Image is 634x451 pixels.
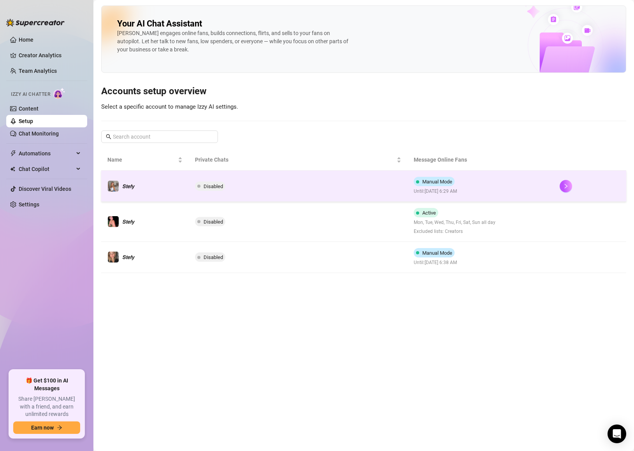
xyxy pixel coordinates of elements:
span: Excluded lists: Creators [414,228,495,235]
span: Earn now [31,425,54,431]
th: Message Online Fans [407,149,553,171]
h3: Accounts setup overview [101,85,626,98]
button: Earn nowarrow-right [13,421,80,434]
th: Private Chats [189,149,407,171]
span: search [106,134,111,139]
a: Settings [19,201,39,208]
span: right [563,183,569,189]
span: Izzy AI Chatter [11,91,50,98]
input: Search account [113,132,207,141]
span: Disabled [204,219,223,225]
div: [PERSON_NAME] engages online fans, builds connections, flirts, and sells to your fans on autopilo... [117,29,351,54]
h2: Your AI Chat Assistant [117,18,202,29]
img: 𝙎𝙩𝙚𝙛𝙮 [108,216,119,227]
span: Select a specific account to manage Izzy AI settings. [101,103,238,110]
span: Share [PERSON_NAME] with a friend, and earn unlimited rewards [13,395,80,418]
img: 𝙎𝙩𝙚𝙛𝙮 [108,181,119,192]
span: Manual Mode [422,179,452,185]
span: Active [422,210,436,216]
span: 𝙎𝙩𝙚𝙛𝙮 [122,254,134,260]
a: Chat Monitoring [19,130,59,137]
a: Setup [19,118,33,124]
span: Mon, Tue, Wed, Thu, Fri, Sat, Sun all day [414,219,495,226]
a: Content [19,106,39,112]
span: arrow-right [57,425,62,430]
div: Open Intercom Messenger [608,425,626,443]
span: Private Chats [195,155,395,164]
img: logo-BBDzfeDw.svg [6,19,65,26]
span: Until: [DATE] 6:29 AM [414,188,458,195]
img: AI Chatter [53,88,65,99]
span: thunderbolt [10,150,16,157]
span: Chat Copilot [19,163,74,175]
a: Home [19,37,33,43]
button: right [560,180,572,192]
span: Manual Mode [422,250,452,256]
img: 𝙎𝙩𝙚𝙛𝙮 [108,252,119,262]
span: Until: [DATE] 6:38 AM [414,259,458,266]
span: 𝙎𝙩𝙚𝙛𝙮 [122,218,134,225]
img: Chat Copilot [10,166,15,172]
a: Discover Viral Videos [19,186,71,192]
span: Disabled [204,254,223,260]
a: Creator Analytics [19,49,81,62]
span: 𝙎𝙩𝙚𝙛𝙮 [122,183,134,189]
span: 🎁 Get $100 in AI Messages [13,377,80,392]
span: Automations [19,147,74,160]
a: Team Analytics [19,68,57,74]
span: Disabled [204,183,223,189]
span: Name [107,155,176,164]
th: Name [101,149,189,171]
